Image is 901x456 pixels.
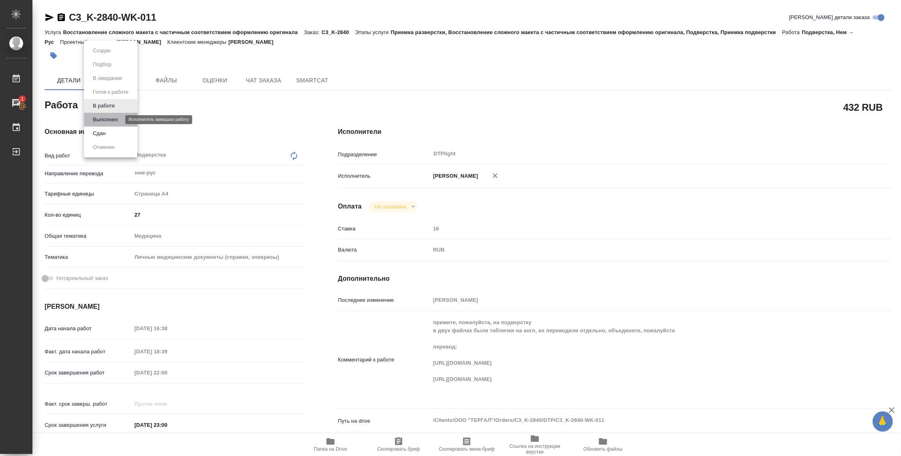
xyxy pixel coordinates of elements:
[90,74,124,83] button: В ожидании
[90,101,117,110] button: В работе
[90,46,113,55] button: Создан
[90,88,131,97] button: Готов к работе
[90,115,120,124] button: Выполнен
[90,143,117,152] button: Отменен
[90,60,114,69] button: Подбор
[90,129,108,138] button: Сдан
